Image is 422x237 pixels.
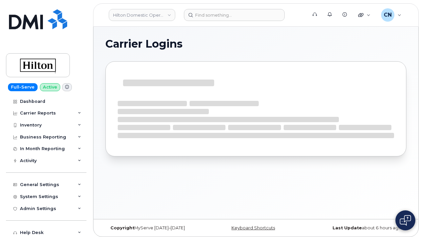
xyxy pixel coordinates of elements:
strong: Copyright [110,225,134,230]
a: Keyboard Shortcuts [231,225,275,230]
div: about 6 hours ago [306,225,406,231]
span: Carrier Logins [105,39,183,49]
img: Open chat [400,215,411,226]
div: MyServe [DATE]–[DATE] [105,225,206,231]
strong: Last Update [333,225,362,230]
